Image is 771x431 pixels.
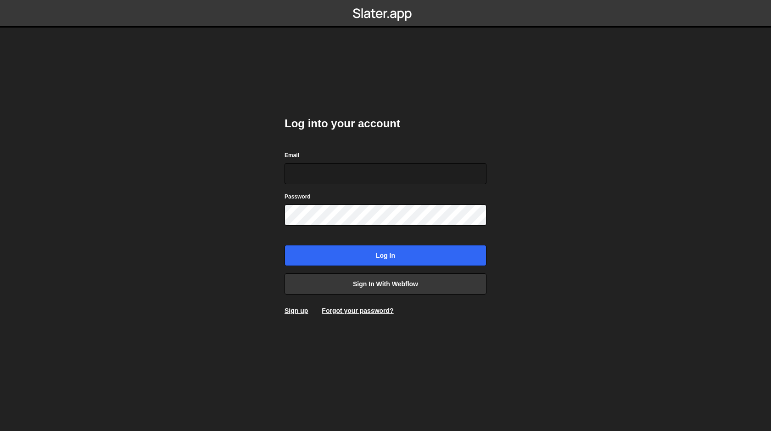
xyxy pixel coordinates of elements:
[322,307,393,314] a: Forgot your password?
[285,307,308,314] a: Sign up
[285,192,311,201] label: Password
[285,273,486,295] a: Sign in with Webflow
[285,245,486,266] input: Log in
[285,116,486,131] h2: Log into your account
[285,151,299,160] label: Email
